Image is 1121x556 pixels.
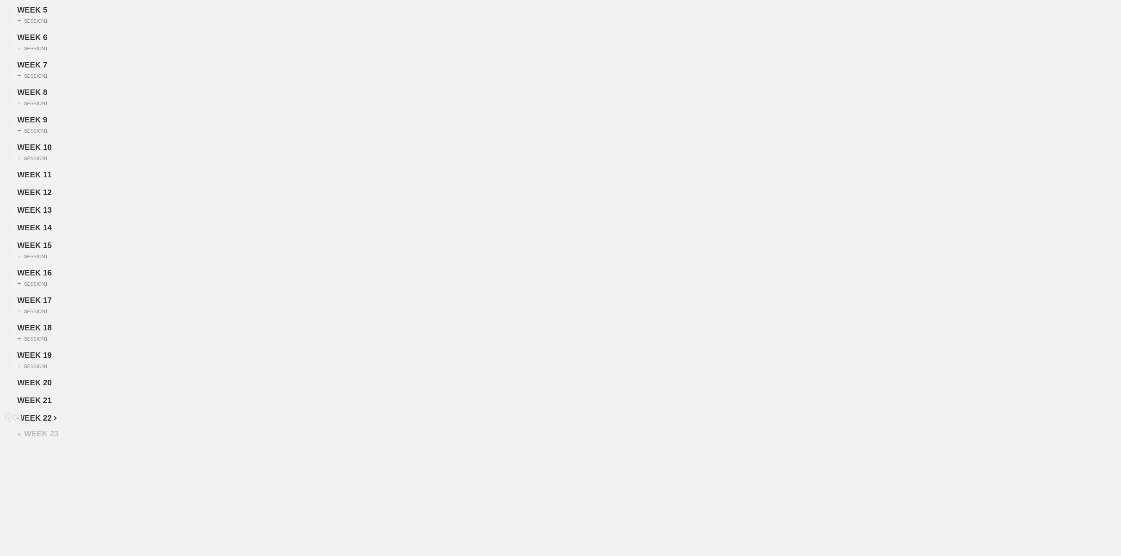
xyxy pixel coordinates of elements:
span: + [17,308,21,314]
span: + [17,431,21,438]
span: WEEK 11 [17,170,52,179]
span: + [17,253,21,259]
span: WEEK 20 [17,378,52,387]
span: WEEK 13 [17,206,52,214]
div: SESSION 1 [17,363,47,370]
span: WEEK 19 [17,351,52,359]
div: SESSION 1 [17,308,47,315]
span: + [17,363,21,369]
span: WEEK 21 [17,396,52,405]
span: WEEK 22 [17,414,57,422]
div: SESSION 1 [17,127,47,134]
span: + [17,72,21,79]
div: SESSION 1 [17,72,47,79]
div: SESSION 1 [17,335,47,342]
span: + [17,45,21,51]
div: SESSION 1 [17,155,47,162]
span: WEEK 12 [17,188,52,197]
span: + [17,335,21,342]
span: + [17,155,21,161]
span: WEEK 6 [17,33,47,42]
span: + [17,280,21,287]
div: SESSION 1 [17,100,47,107]
span: + [17,127,21,134]
span: WEEK 15 [17,241,52,250]
img: carrot_right.png [54,416,57,421]
span: WEEK 16 [17,268,52,277]
div: SESSION 1 [17,280,47,287]
span: + [17,17,21,24]
span: WEEK 5 [17,5,47,14]
div: SESSION 1 [17,253,47,260]
span: WEEK 7 [17,60,47,69]
span: WEEK 17 [17,296,52,304]
div: WEEK 23 [17,429,58,438]
div: SESSION 1 [17,17,47,24]
span: WEEK 10 [17,143,52,151]
iframe: Chat Widget [1082,518,1121,556]
span: WEEK 9 [17,115,47,124]
span: WEEK 18 [17,323,52,332]
span: + [17,100,21,106]
span: WEEK 14 [17,223,52,232]
div: SESSION 1 [17,45,47,52]
span: WEEK 8 [17,88,47,97]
